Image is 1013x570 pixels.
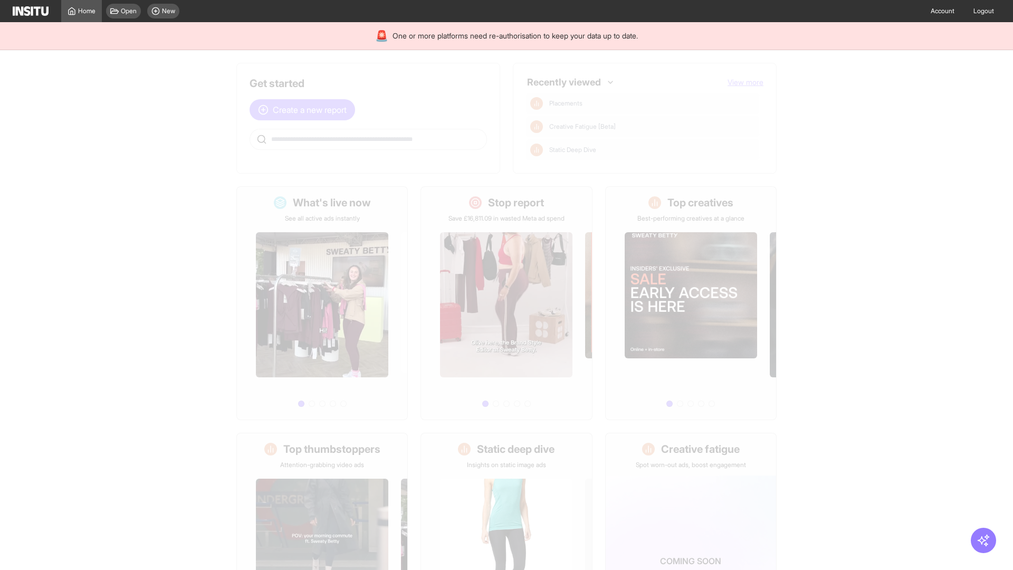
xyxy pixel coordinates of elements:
[375,28,388,43] div: 🚨
[78,7,95,15] span: Home
[121,7,137,15] span: Open
[13,6,49,16] img: Logo
[393,31,638,41] span: One or more platforms need re-authorisation to keep your data up to date.
[162,7,175,15] span: New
